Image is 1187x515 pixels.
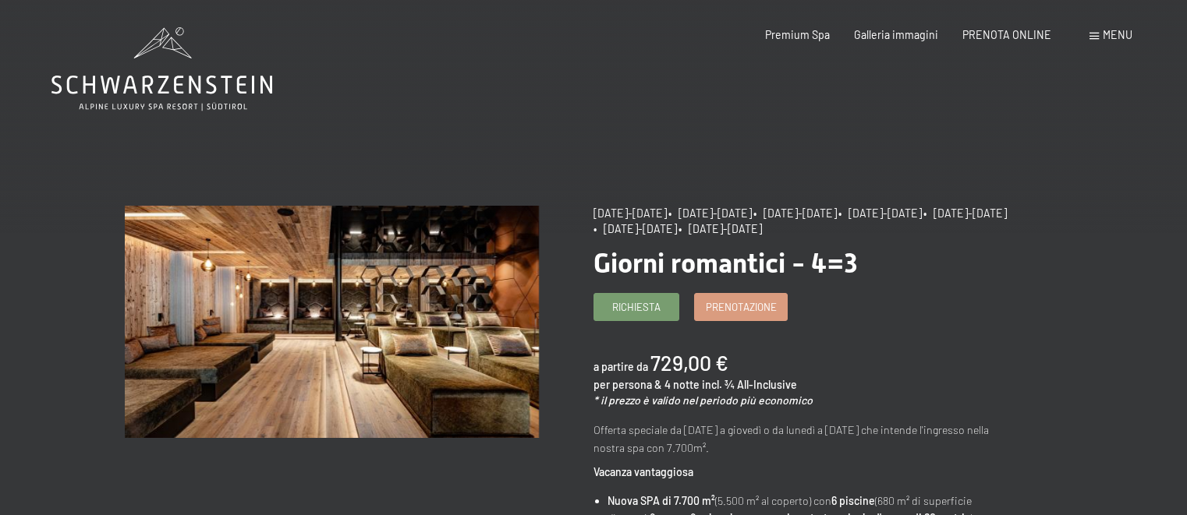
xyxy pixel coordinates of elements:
span: 4 notte [664,378,700,391]
span: incl. ¾ All-Inclusive [702,378,797,391]
a: Galleria immagini [854,28,938,41]
strong: Nuova SPA di 7.700 m² [608,494,715,507]
span: a partire da [593,360,648,373]
em: * il prezzo è valido nel periodo più economico [593,393,813,407]
span: • [DATE]-[DATE] [668,206,752,220]
p: Offerta speciale da [DATE] a giovedì o da lunedì a [DATE] che intende l'ingresso nella nostra spa... [593,422,1007,457]
a: Richiesta [594,294,679,319]
span: Menu [1103,28,1132,41]
span: Prenotazione [706,300,777,314]
span: [DATE]-[DATE] [593,206,667,220]
a: Prenotazione [695,294,786,319]
a: Premium Spa [765,28,830,41]
span: • [DATE]-[DATE] [593,222,677,235]
span: • [DATE]-[DATE] [679,222,762,235]
span: Richiesta [612,300,661,314]
span: Giorni romantici - 4=3 [593,247,858,279]
img: Giorni romantici - 4=3 [125,206,538,438]
strong: 6 piscine [831,494,875,507]
strong: Vacanza vantaggiosa [593,465,693,478]
span: • [DATE]-[DATE] [923,206,1007,220]
a: PRENOTA ONLINE [962,28,1051,41]
span: • [DATE]-[DATE] [753,206,837,220]
span: per persona & [593,378,662,391]
span: • [DATE]-[DATE] [838,206,922,220]
b: 729,00 € [650,350,728,375]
